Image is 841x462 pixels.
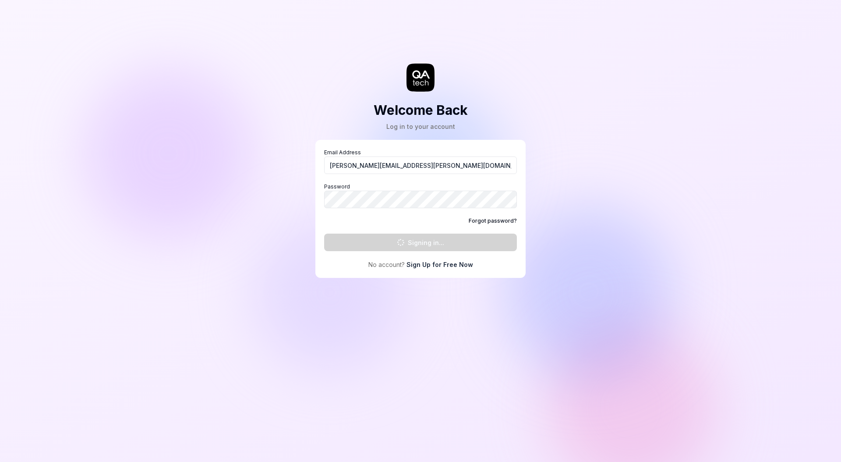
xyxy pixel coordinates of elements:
h2: Welcome Back [374,100,468,120]
label: Password [324,183,517,208]
a: Sign Up for Free Now [406,260,473,269]
div: Log in to your account [374,122,468,131]
button: Signing in... [324,234,517,251]
a: Forgot password? [469,217,517,225]
input: Email Address [324,156,517,174]
input: Password [324,191,517,208]
label: Email Address [324,149,517,174]
span: No account? [368,260,405,269]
